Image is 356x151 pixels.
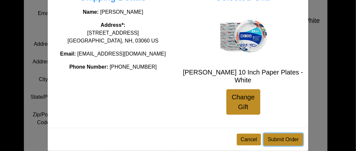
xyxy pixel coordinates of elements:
span: [EMAIL_ADDRESS][DOMAIN_NAME] [77,51,166,57]
img: Dixie 10 Inch Paper Plates - White [217,11,269,63]
button: Submit Order [264,133,303,146]
strong: Email: [60,51,76,57]
strong: Address*: [101,22,125,28]
span: [STREET_ADDRESS] [GEOGRAPHIC_DATA], NH, 03060 US [68,30,159,43]
span: [PHONE_NUMBER] [110,64,157,70]
h5: [PERSON_NAME] 10 Inch Paper Plates - White [183,68,303,84]
strong: Name: [83,9,99,15]
button: Cancel [237,134,261,145]
a: Change Gift [226,89,260,115]
strong: Phone Number: [69,64,108,70]
span: [PERSON_NAME] [100,9,143,15]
